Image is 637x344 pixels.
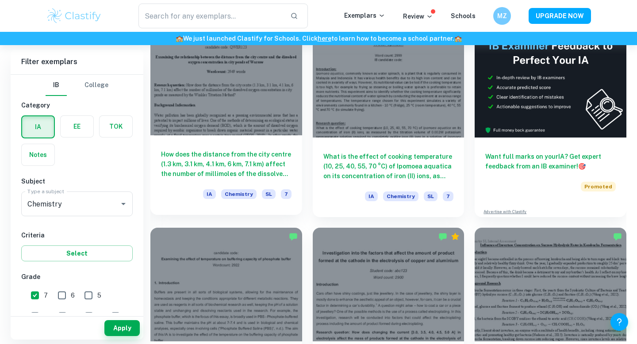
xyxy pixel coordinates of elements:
h6: We just launched Clastify for Schools. Click to learn how to become a school partner. [2,34,635,43]
span: SL [262,189,276,199]
img: Marked [438,232,447,241]
label: Type a subject [27,187,64,195]
span: 1 [124,311,127,321]
button: UPGRADE NOW [529,8,591,24]
span: 3 [71,311,75,321]
span: 6 [71,290,75,300]
a: How does the distance from the city centre (1.3 km, 3.1 km, 4.1 km, 6 km, 7.1 km) affect the numb... [150,24,302,217]
span: 5 [97,290,101,300]
span: 🎯 [578,163,586,170]
div: Premium [451,232,460,241]
span: 7 [281,189,292,199]
div: Filter type choice [46,75,108,96]
h6: Criteria [21,230,133,240]
span: 7 [443,191,453,201]
h6: Subject [21,176,133,186]
span: IA [365,191,378,201]
span: 🏫 [176,35,183,42]
img: Marked [613,232,622,241]
a: Schools [451,12,476,19]
h6: Grade [21,272,133,282]
button: College [84,75,108,96]
span: Promoted [581,182,616,191]
button: Select [21,245,133,261]
span: Chemistry [221,189,257,199]
a: here [318,35,331,42]
img: Clastify logo [46,7,102,25]
a: What is the effect of cooking temperature (10, 25, 40, 55, 70 °C) of Ipomoea aquatica on its conc... [313,24,464,217]
h6: MZ [497,11,507,21]
button: TOK [100,116,132,137]
span: 2 [98,311,101,321]
button: IA [22,116,54,138]
h6: How does the distance from the city centre (1.3 km, 3.1 km, 4.1 km, 6 km, 7.1 km) affect the numb... [161,149,292,179]
button: Help and Feedback [610,313,628,331]
input: Search for any exemplars... [138,4,283,28]
span: 7 [44,290,48,300]
a: Advertise with Clastify [484,209,526,215]
span: 🏫 [454,35,462,42]
button: Notes [22,144,54,165]
button: EE [61,116,93,137]
h6: Category [21,100,133,110]
h6: Filter exemplars [11,50,143,74]
a: Want full marks on yourIA? Get expert feedback from an IB examiner!PromotedAdvertise with Clastify [475,24,626,217]
span: SL [424,191,437,201]
button: MZ [493,7,511,25]
span: 4 [44,311,48,321]
h6: What is the effect of cooking temperature (10, 25, 40, 55, 70 °C) of Ipomoea aquatica on its conc... [323,152,454,181]
button: Apply [104,320,140,336]
button: IB [46,75,67,96]
img: Thumbnail [475,24,626,138]
button: Open [117,198,130,210]
span: Chemistry [383,191,418,201]
img: Marked [289,232,298,241]
p: Review [403,11,433,21]
span: IA [203,189,216,199]
p: Exemplars [344,11,385,20]
h6: Want full marks on your IA ? Get expert feedback from an IB examiner! [485,152,616,171]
